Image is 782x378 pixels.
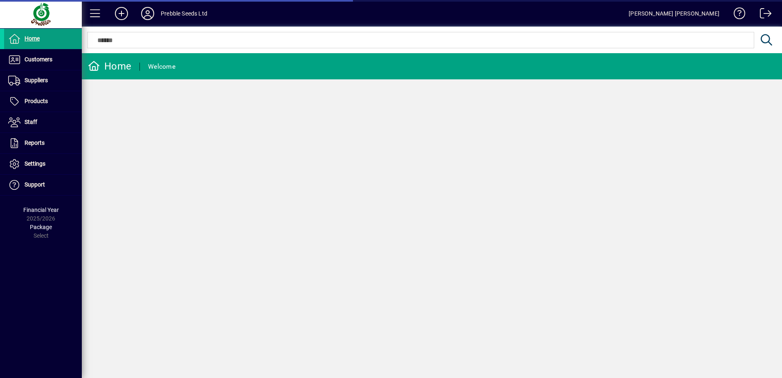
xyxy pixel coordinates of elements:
span: Products [25,98,48,104]
a: Suppliers [4,70,82,91]
span: Settings [25,160,45,167]
div: Home [88,60,131,73]
div: Welcome [148,60,175,73]
span: Support [25,181,45,188]
span: Home [25,35,40,42]
span: Reports [25,139,45,146]
span: Package [30,224,52,230]
span: Customers [25,56,52,63]
button: Profile [135,6,161,21]
span: Suppliers [25,77,48,83]
a: Products [4,91,82,112]
span: Staff [25,119,37,125]
a: Support [4,175,82,195]
span: Financial Year [23,207,59,213]
div: [PERSON_NAME] [PERSON_NAME] [629,7,719,20]
button: Add [108,6,135,21]
a: Staff [4,112,82,133]
a: Customers [4,49,82,70]
a: Reports [4,133,82,153]
a: Settings [4,154,82,174]
a: Logout [754,2,772,28]
a: Knowledge Base [728,2,746,28]
div: Prebble Seeds Ltd [161,7,207,20]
